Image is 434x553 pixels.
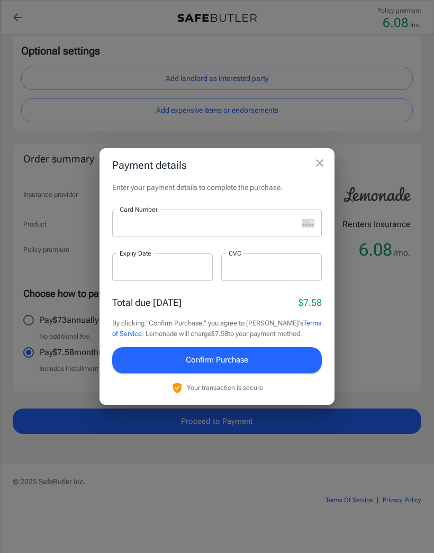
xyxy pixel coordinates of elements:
iframe: Secure card number input frame [120,219,297,229]
button: close [309,152,330,174]
label: Card Number [120,205,157,214]
iframe: Secure expiration date input frame [120,262,205,273]
p: Total due [DATE] [112,295,182,310]
iframe: Secure CVC input frame [229,262,314,273]
label: Expiry Date [120,249,151,258]
label: CVC [229,249,241,258]
p: Enter your payment details to complete the purchase. [112,182,322,193]
span: Confirm Purchase [186,353,248,367]
a: Terms of Service [112,319,321,338]
h2: Payment details [100,148,334,182]
p: $7.58 [299,295,322,310]
svg: unknown [302,219,314,228]
p: By clicking "Confirm Purchase," you agree to [PERSON_NAME]'s . Lemonade will charge $7.58 to your... [112,318,322,339]
p: Your transaction is secure [187,383,263,393]
button: Confirm Purchase [112,347,322,373]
